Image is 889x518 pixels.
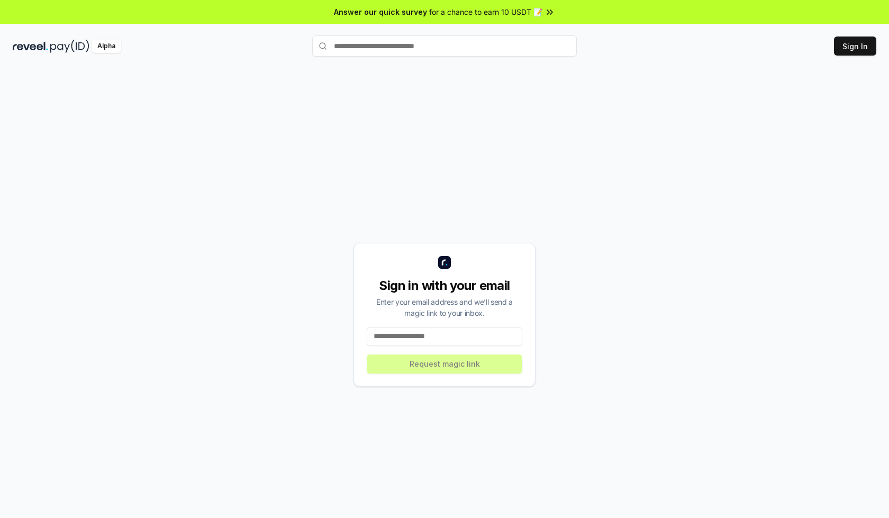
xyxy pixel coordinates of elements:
[367,277,522,294] div: Sign in with your email
[367,296,522,319] div: Enter your email address and we’ll send a magic link to your inbox.
[13,40,48,53] img: reveel_dark
[334,6,427,17] span: Answer our quick survey
[438,256,451,269] img: logo_small
[834,37,876,56] button: Sign In
[50,40,89,53] img: pay_id
[429,6,542,17] span: for a chance to earn 10 USDT 📝
[92,40,121,53] div: Alpha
